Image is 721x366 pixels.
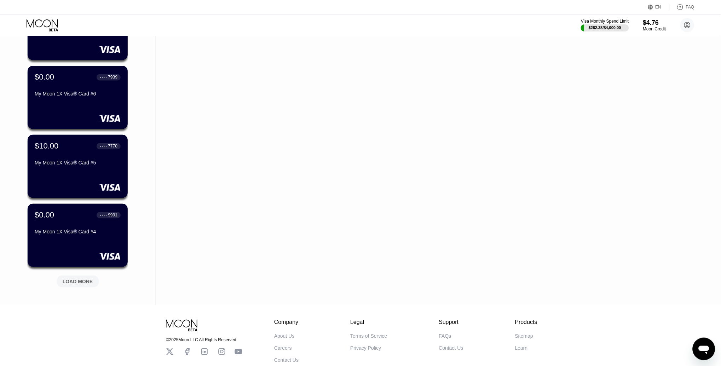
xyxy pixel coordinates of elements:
div: 7770 [108,144,117,149]
div: Products [515,319,537,326]
div: Careers [274,345,292,351]
div: LOAD MORE [63,278,93,285]
div: 9991 [108,213,117,218]
div: Contact Us [274,358,299,363]
div: About Us [274,333,295,339]
div: $0.00 [35,211,54,220]
div: Moon Credit [643,27,666,31]
div: FAQs [439,333,451,339]
div: Privacy Policy [350,345,381,351]
div: Learn [515,345,528,351]
div: $0.00● ● ● ●9991My Moon 1X Visa® Card #4 [28,204,128,267]
div: EN [656,5,662,10]
div: Support [439,319,463,326]
div: $282.38 / $4,000.00 [589,25,621,30]
div: Terms of Service [350,333,387,339]
div: My Moon 1X Visa® Card #5 [35,160,121,166]
div: Sitemap [515,333,533,339]
div: Contact Us [439,345,463,351]
div: ● ● ● ● [100,214,107,216]
div: Visa Monthly Spend Limit$282.38/$4,000.00 [581,19,629,31]
div: My Moon 1X Visa® Card #4 [35,229,121,235]
div: LOAD MORE [51,273,104,287]
div: $0.00● ● ● ●7939My Moon 1X Visa® Card #6 [28,66,128,129]
div: FAQ [670,4,694,11]
div: Legal [350,319,387,326]
div: ● ● ● ● [100,76,107,79]
div: FAQ [686,5,694,10]
div: EN [648,4,670,11]
div: $4.76Moon Credit [643,19,666,31]
div: © 2025 Moon LLC All Rights Reserved [166,338,242,343]
div: Visa Monthly Spend Limit [581,19,629,24]
div: Company [274,319,299,326]
iframe: Button to launch messaging window [693,338,715,360]
div: $10.00● ● ● ●7770My Moon 1X Visa® Card #5 [28,135,128,198]
div: 7939 [108,75,117,80]
div: ● ● ● ● [100,145,107,147]
div: $4.76 [643,19,666,27]
div: My Moon 1X Visa® Card #6 [35,91,121,97]
div: $10.00 [35,142,58,151]
div: $0.00 [35,73,54,82]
